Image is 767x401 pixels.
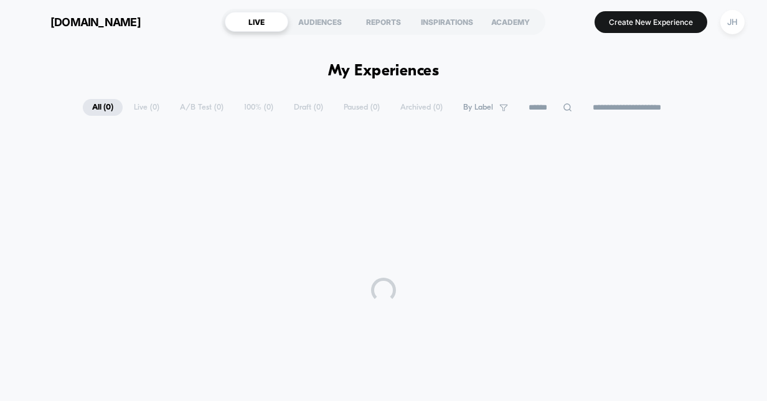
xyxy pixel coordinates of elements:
span: By Label [463,103,493,112]
div: JH [720,10,745,34]
h1: My Experiences [328,62,440,80]
div: ACADEMY [479,12,542,32]
div: LIVE [225,12,288,32]
button: JH [717,9,748,35]
button: Create New Experience [595,11,707,33]
span: [DOMAIN_NAME] [50,16,141,29]
div: INSPIRATIONS [415,12,479,32]
div: AUDIENCES [288,12,352,32]
span: All ( 0 ) [83,99,123,116]
button: [DOMAIN_NAME] [19,12,144,32]
div: REPORTS [352,12,415,32]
